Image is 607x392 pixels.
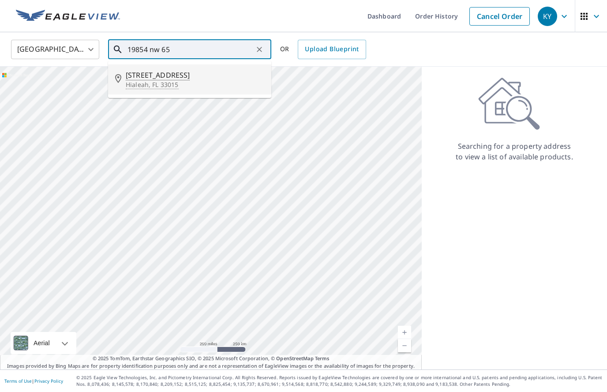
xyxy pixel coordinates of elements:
a: Privacy Policy [34,378,63,384]
a: Current Level 5, Zoom In [398,326,411,339]
div: Aerial [11,332,76,354]
input: Search by address or latitude-longitude [127,37,253,62]
p: | [4,378,63,384]
button: Clear [253,43,266,56]
a: Terms of Use [4,378,32,384]
div: Aerial [31,332,52,354]
span: © 2025 TomTom, Earthstar Geographics SIO, © 2025 Microsoft Corporation, © [93,355,330,362]
span: Upload Blueprint [305,44,359,55]
p: Searching for a property address to view a list of available products. [455,141,573,162]
p: © 2025 Eagle View Technologies, Inc. and Pictometry International Corp. All Rights Reserved. Repo... [76,374,603,388]
div: [GEOGRAPHIC_DATA] [11,37,99,62]
a: Terms [315,355,330,362]
a: OpenStreetMap [276,355,313,362]
a: Cancel Order [469,7,530,26]
div: OR [280,40,366,59]
div: KY [538,7,557,26]
img: EV Logo [16,10,120,23]
a: Upload Blueprint [298,40,366,59]
a: Current Level 5, Zoom Out [398,339,411,352]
